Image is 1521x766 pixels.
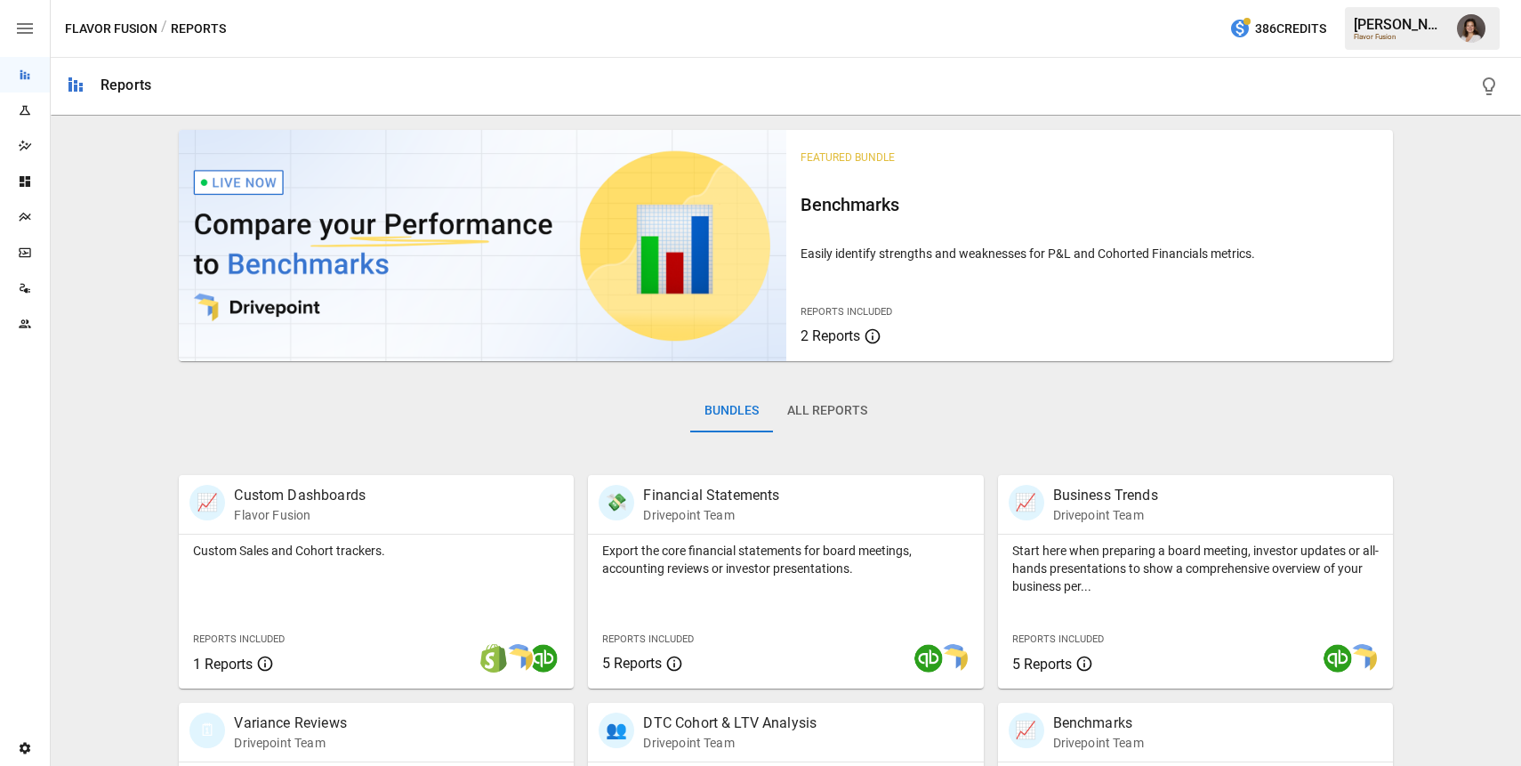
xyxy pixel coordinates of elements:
p: Export the core financial statements for board meetings, accounting reviews or investor presentat... [602,542,969,577]
span: 5 Reports [1012,656,1072,673]
span: Reports Included [602,633,694,645]
span: Featured Bundle [801,151,895,164]
div: 👥 [599,713,634,748]
p: Custom Dashboards [234,485,366,506]
button: Bundles [690,390,773,432]
p: Drivepoint Team [1053,734,1144,752]
p: Business Trends [1053,485,1158,506]
div: 📈 [1009,485,1044,520]
div: Flavor Fusion [1354,33,1446,41]
img: quickbooks [1324,644,1352,673]
img: quickbooks [529,644,558,673]
span: 386 Credits [1255,18,1326,40]
img: smart model [1348,644,1377,673]
p: Financial Statements [643,485,779,506]
span: 5 Reports [602,655,662,672]
button: Flavor Fusion [65,18,157,40]
p: DTC Cohort & LTV Analysis [643,713,817,734]
p: Benchmarks [1053,713,1144,734]
div: 🗓 [189,713,225,748]
img: quickbooks [914,644,943,673]
button: All Reports [773,390,881,432]
img: shopify [479,644,508,673]
div: 💸 [599,485,634,520]
p: Drivepoint Team [1053,506,1158,524]
h6: Benchmarks [801,190,1379,219]
p: Drivepoint Team [643,506,779,524]
button: 386Credits [1222,12,1333,45]
img: smart model [504,644,533,673]
span: Reports Included [801,306,892,318]
p: Start here when preparing a board meeting, investor updates or all-hands presentations to show a ... [1012,542,1379,595]
span: Reports Included [193,633,285,645]
img: smart model [939,644,968,673]
div: 📈 [1009,713,1044,748]
p: Easily identify strengths and weaknesses for P&L and Cohorted Financials metrics. [801,245,1379,262]
span: 1 Reports [193,656,253,673]
p: Flavor Fusion [234,506,366,524]
img: video thumbnail [179,130,785,361]
p: Drivepoint Team [643,734,817,752]
p: Variance Reviews [234,713,346,734]
button: Franziska Ibscher [1446,4,1496,53]
span: Reports Included [1012,633,1104,645]
div: / [161,18,167,40]
img: Franziska Ibscher [1457,14,1485,43]
div: Reports [101,77,151,93]
p: Drivepoint Team [234,734,346,752]
div: [PERSON_NAME] [1354,16,1446,33]
div: 📈 [189,485,225,520]
p: Custom Sales and Cohort trackers. [193,542,559,560]
span: 2 Reports [801,327,860,344]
